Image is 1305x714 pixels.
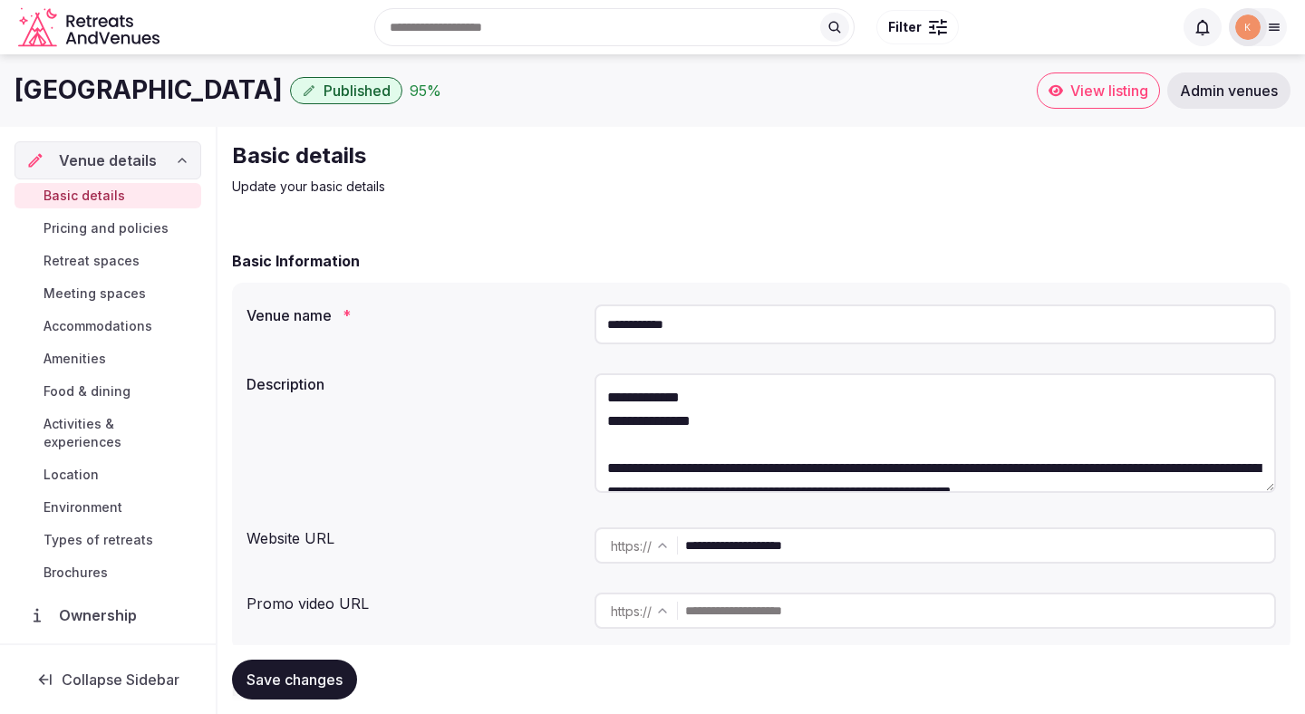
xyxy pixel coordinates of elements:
[246,520,580,549] div: Website URL
[14,560,201,585] a: Brochures
[14,281,201,306] a: Meeting spaces
[43,285,146,303] span: Meeting spaces
[43,317,152,335] span: Accommodations
[232,660,357,700] button: Save changes
[14,642,201,680] a: Administration
[232,141,841,170] h2: Basic details
[14,314,201,339] a: Accommodations
[43,252,140,270] span: Retreat spaces
[14,660,201,700] button: Collapse Sidebar
[14,379,201,404] a: Food & dining
[43,498,122,516] span: Environment
[14,462,201,487] a: Location
[232,178,841,196] p: Update your basic details
[1235,14,1261,40] img: katsabado
[62,671,179,689] span: Collapse Sidebar
[14,346,201,371] a: Amenities
[246,671,343,689] span: Save changes
[14,495,201,520] a: Environment
[14,216,201,241] a: Pricing and policies
[14,411,201,455] a: Activities & experiences
[410,80,441,101] div: 95 %
[232,250,360,272] h2: Basic Information
[14,72,283,108] h1: [GEOGRAPHIC_DATA]
[246,377,580,391] label: Description
[59,150,157,171] span: Venue details
[43,415,194,451] span: Activities & experiences
[1167,72,1290,109] a: Admin venues
[18,7,163,48] a: Visit the homepage
[876,10,959,44] button: Filter
[14,527,201,553] a: Types of retreats
[14,596,201,634] a: Ownership
[14,248,201,274] a: Retreat spaces
[1070,82,1148,100] span: View listing
[246,585,580,614] div: Promo video URL
[888,18,922,36] span: Filter
[410,80,441,101] button: 95%
[43,564,108,582] span: Brochures
[43,382,130,400] span: Food & dining
[43,187,125,205] span: Basic details
[43,219,169,237] span: Pricing and policies
[1037,72,1160,109] a: View listing
[14,183,201,208] a: Basic details
[1180,82,1278,100] span: Admin venues
[324,82,391,100] span: Published
[43,531,153,549] span: Types of retreats
[290,77,402,104] button: Published
[43,466,99,484] span: Location
[43,350,106,368] span: Amenities
[246,308,580,323] label: Venue name
[18,7,163,48] svg: Retreats and Venues company logo
[59,604,144,626] span: Ownership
